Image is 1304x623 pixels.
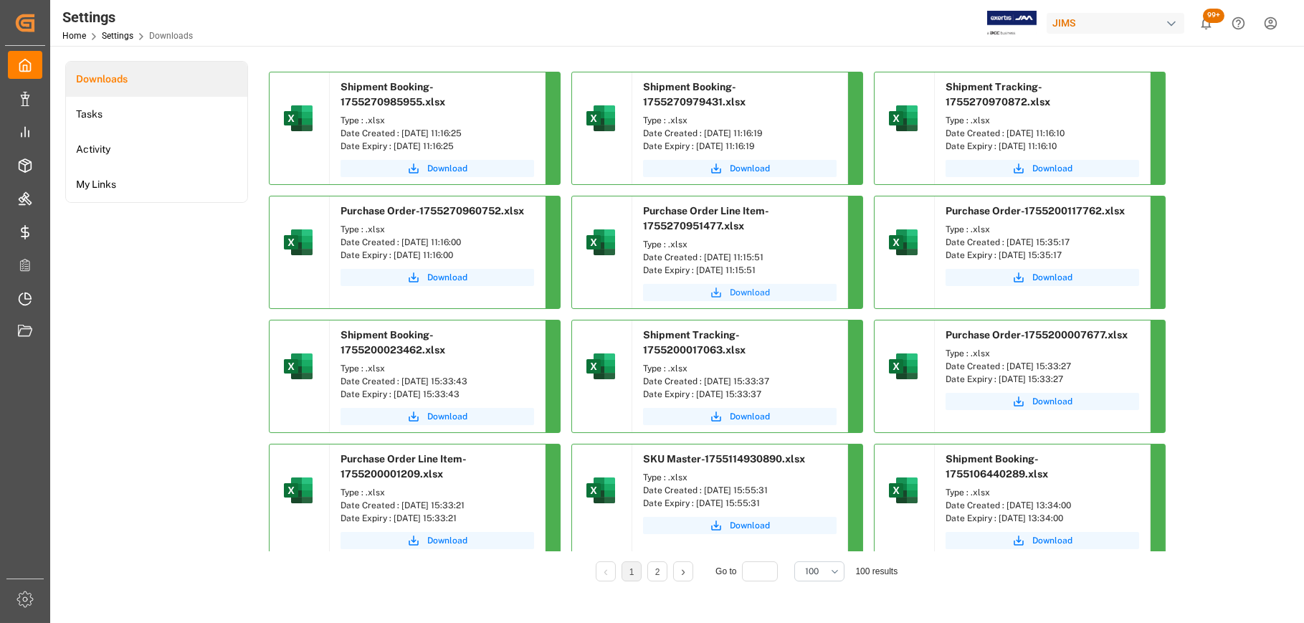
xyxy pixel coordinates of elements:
[66,167,247,202] a: My Links
[341,512,534,525] div: Date Expiry : [DATE] 15:33:21
[66,132,247,167] a: Activity
[622,561,642,581] li: 1
[341,160,534,177] button: Download
[427,534,467,547] span: Download
[643,329,746,356] span: Shipment Tracking-1755200017063.xlsx
[584,101,618,135] img: microsoft-excel-2019--v1.png
[794,561,844,581] button: open menu
[673,561,693,581] li: Next Page
[281,473,315,508] img: microsoft-excel-2019--v1.png
[62,31,86,41] a: Home
[1047,9,1190,37] button: JIMS
[886,349,920,384] img: microsoft-excel-2019--v1.png
[341,81,445,108] span: Shipment Booking-1755270985955.xlsx
[730,519,770,532] span: Download
[584,225,618,260] img: microsoft-excel-2019--v1.png
[1032,395,1072,408] span: Download
[643,375,837,388] div: Date Created : [DATE] 15:33:37
[647,561,667,581] li: 2
[643,484,837,497] div: Date Created : [DATE] 15:55:31
[341,532,534,549] button: Download
[643,238,837,251] div: Type : .xlsx
[66,97,247,132] a: Tasks
[643,408,837,425] a: Download
[946,269,1139,286] button: Download
[855,566,898,576] span: 100 results
[341,205,524,217] span: Purchase Order-1755270960752.xlsx
[629,567,634,577] a: 1
[341,388,534,401] div: Date Expiry : [DATE] 15:33:43
[596,561,616,581] li: Previous Page
[341,375,534,388] div: Date Created : [DATE] 15:33:43
[62,6,193,28] div: Settings
[643,127,837,140] div: Date Created : [DATE] 11:16:19
[946,347,1139,360] div: Type : .xlsx
[946,329,1128,341] span: Purchase Order-1755200007677.xlsx
[281,225,315,260] img: microsoft-excel-2019--v1.png
[643,114,837,127] div: Type : .xlsx
[643,205,769,232] span: Purchase Order Line Item-1755270951477.xlsx
[946,223,1139,236] div: Type : .xlsx
[643,160,837,177] button: Download
[341,223,534,236] div: Type : .xlsx
[805,565,819,578] span: 100
[643,81,746,108] span: Shipment Booking-1755270979431.xlsx
[341,362,534,375] div: Type : .xlsx
[643,264,837,277] div: Date Expiry : [DATE] 11:15:51
[341,408,534,425] button: Download
[643,517,837,534] button: Download
[341,269,534,286] button: Download
[341,236,534,249] div: Date Created : [DATE] 11:16:00
[730,286,770,299] span: Download
[584,349,618,384] img: microsoft-excel-2019--v1.png
[987,11,1037,36] img: Exertis%20JAM%20-%20Email%20Logo.jpg_1722504956.jpg
[886,473,920,508] img: microsoft-excel-2019--v1.png
[66,62,247,97] a: Downloads
[341,453,467,480] span: Purchase Order Line Item-1755200001209.xlsx
[341,140,534,153] div: Date Expiry : [DATE] 11:16:25
[341,249,534,262] div: Date Expiry : [DATE] 11:16:00
[643,471,837,484] div: Type : .xlsx
[643,284,837,301] button: Download
[643,497,837,510] div: Date Expiry : [DATE] 15:55:31
[886,225,920,260] img: microsoft-excel-2019--v1.png
[946,205,1125,217] span: Purchase Order-1755200117762.xlsx
[946,81,1050,108] span: Shipment Tracking-1755270970872.xlsx
[427,410,467,423] span: Download
[946,160,1139,177] button: Download
[946,114,1139,127] div: Type : .xlsx
[341,329,445,356] span: Shipment Booking-1755200023462.xlsx
[946,360,1139,373] div: Date Created : [DATE] 15:33:27
[643,388,837,401] div: Date Expiry : [DATE] 15:33:37
[643,453,805,465] span: SKU Master-1755114930890.xlsx
[427,162,467,175] span: Download
[643,362,837,375] div: Type : .xlsx
[946,127,1139,140] div: Date Created : [DATE] 11:16:10
[946,140,1139,153] div: Date Expiry : [DATE] 11:16:10
[946,236,1139,249] div: Date Created : [DATE] 15:35:17
[281,101,315,135] img: microsoft-excel-2019--v1.png
[946,512,1139,525] div: Date Expiry : [DATE] 13:34:00
[730,162,770,175] span: Download
[1032,534,1072,547] span: Download
[730,410,770,423] span: Download
[341,499,534,512] div: Date Created : [DATE] 15:33:21
[946,393,1139,410] button: Download
[1203,9,1224,23] span: 99+
[1190,7,1222,39] button: show 104 new notifications
[281,349,315,384] img: microsoft-excel-2019--v1.png
[102,31,133,41] a: Settings
[341,127,534,140] div: Date Created : [DATE] 11:16:25
[946,373,1139,386] div: Date Expiry : [DATE] 15:33:27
